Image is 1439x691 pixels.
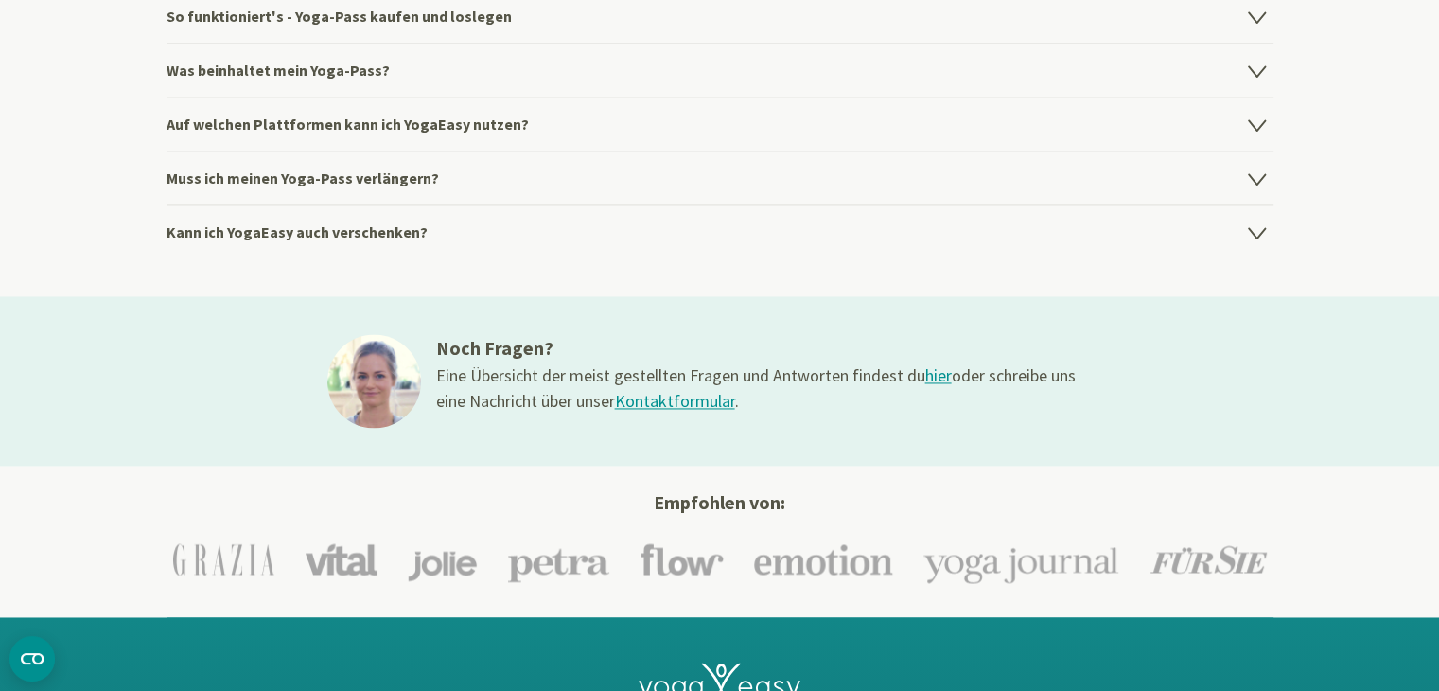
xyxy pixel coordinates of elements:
[1150,545,1267,574] img: Für Sie Logo
[305,543,377,576] img: Vital Logo
[408,538,477,580] img: Jolie Logo
[436,363,1079,414] div: Eine Übersicht der meist gestellten Fragen und Antworten findest du oder schreibe uns eine Nachri...
[167,204,1273,258] h4: Kann ich YogaEasy auch verschenken?
[641,543,724,576] img: Flow Logo
[167,97,1273,151] h4: Auf welchen Plattformen kann ich YogaEasy nutzen?
[436,334,1079,363] h3: Noch Fragen?
[173,543,274,576] img: Grazia Logo
[925,364,952,386] a: hier
[9,636,55,682] button: CMP-Widget öffnen
[507,537,610,582] img: Petra Logo
[167,43,1273,97] h4: Was beinhaltet mein Yoga-Pass?
[754,543,893,576] img: Emotion Logo
[327,334,421,428] img: ines@1x.jpg
[923,536,1120,583] img: Yoga-Journal Logo
[615,390,735,412] a: Kontaktformular
[167,151,1273,204] h4: Muss ich meinen Yoga-Pass verlängern?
